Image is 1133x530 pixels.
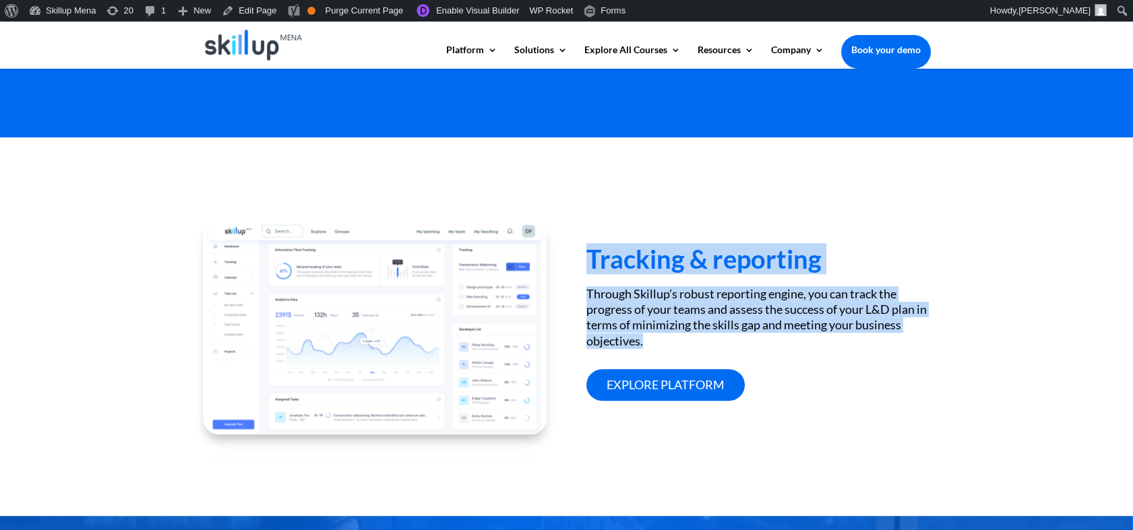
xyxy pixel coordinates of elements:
a: Platform [446,45,497,68]
h3: Tracking & reporting [586,246,930,278]
a: Explore platform [586,369,745,401]
a: Book your demo [841,35,931,65]
div: OK [307,7,315,15]
img: Advanced L&D reporting - SkillUp MENA [203,216,547,431]
a: Company [771,45,824,68]
a: Resources [698,45,754,68]
a: Explore All Courses [584,45,681,68]
span: [PERSON_NAME] [1018,5,1091,15]
div: Through Skillup’s robust reporting engine, you can track the progress of your teams and assess th... [586,286,930,350]
a: Solutions [514,45,568,68]
img: Skillup Mena [205,30,303,61]
iframe: Chat Widget [1066,465,1133,530]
